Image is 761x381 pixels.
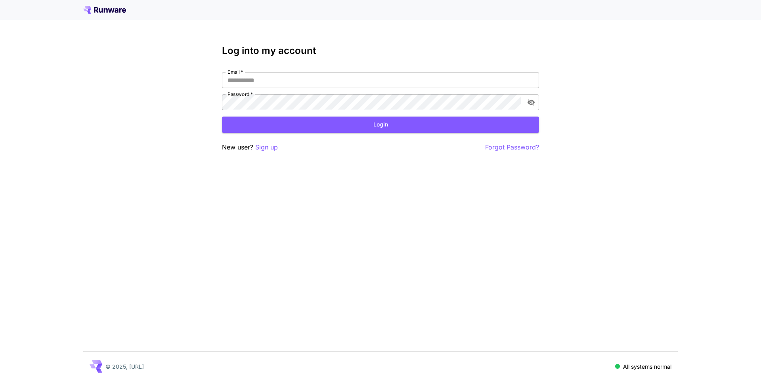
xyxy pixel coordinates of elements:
p: © 2025, [URL] [105,362,144,371]
button: toggle password visibility [524,95,538,109]
button: Forgot Password? [485,142,539,152]
label: Password [228,91,253,98]
label: Email [228,69,243,75]
button: Sign up [255,142,278,152]
p: All systems normal [623,362,671,371]
p: New user? [222,142,278,152]
h3: Log into my account [222,45,539,56]
button: Login [222,117,539,133]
